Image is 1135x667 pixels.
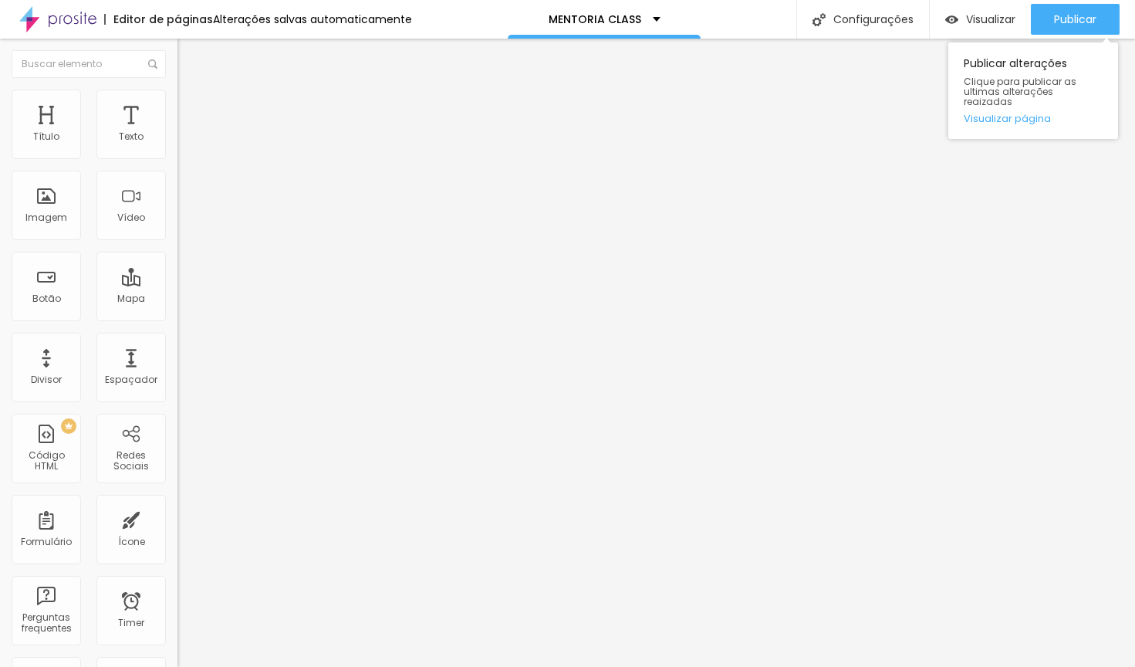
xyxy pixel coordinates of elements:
button: Publicar [1031,4,1120,35]
img: Icone [148,59,157,69]
div: Publicar alterações [948,42,1118,139]
div: Timer [118,618,144,628]
p: MENTORIA CLASS [549,14,641,25]
button: Visualizar [930,4,1031,35]
input: Buscar elemento [12,50,166,78]
div: Alterações salvas automaticamente [213,14,412,25]
span: Visualizar [966,13,1015,25]
img: view-1.svg [945,13,958,26]
div: Formulário [21,537,72,547]
div: Divisor [31,374,62,385]
div: Botão [32,293,61,304]
div: Editor de páginas [104,14,213,25]
img: Icone [812,13,826,26]
div: Imagem [25,212,67,223]
a: Visualizar página [964,113,1103,124]
div: Ícone [118,537,145,547]
span: Clique para publicar as ultimas alterações reaizadas [964,76,1103,107]
div: Mapa [117,293,145,304]
div: Vídeo [117,212,145,223]
div: Código HTML [15,450,76,472]
div: Espaçador [105,374,157,385]
div: Texto [119,131,144,142]
div: Perguntas frequentes [15,612,76,635]
div: Redes Sociais [100,450,161,472]
span: Publicar [1054,13,1096,25]
div: Título [33,131,59,142]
